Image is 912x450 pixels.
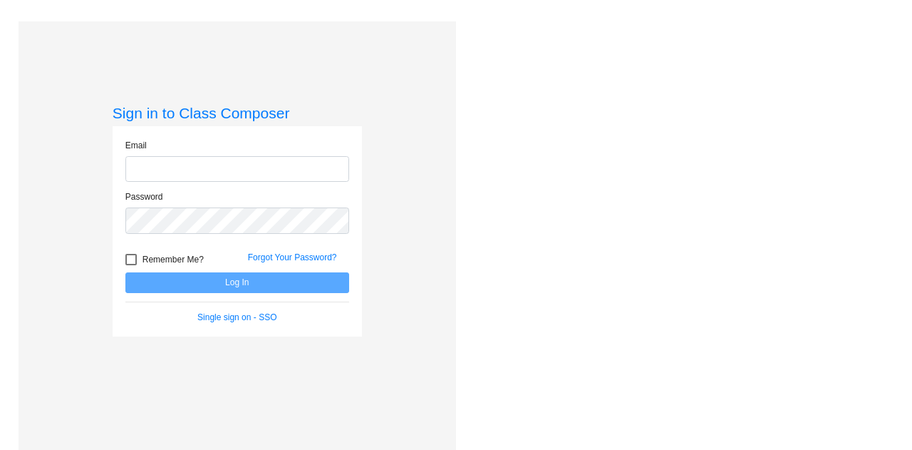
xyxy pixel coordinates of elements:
label: Email [125,139,147,152]
a: Single sign on - SSO [197,312,276,322]
button: Log In [125,272,349,293]
a: Forgot Your Password? [248,252,337,262]
span: Remember Me? [142,251,204,268]
label: Password [125,190,163,203]
h3: Sign in to Class Composer [113,104,362,122]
